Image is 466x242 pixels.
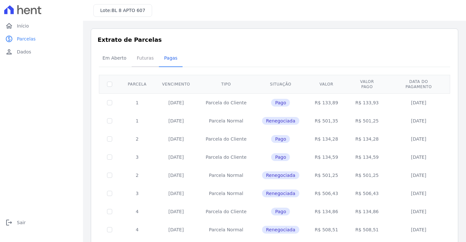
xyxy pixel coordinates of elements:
span: Futuras [133,52,158,64]
td: Parcela do Cliente [198,202,254,221]
span: Sair [17,219,26,226]
td: [DATE] [388,148,449,166]
td: Parcela do Cliente [198,130,254,148]
td: R$ 133,93 [346,93,388,112]
span: Pago [271,99,290,107]
input: Só é possível selecionar pagamentos em aberto [107,155,112,160]
input: Só é possível selecionar pagamentos em aberto [107,100,112,105]
td: R$ 134,28 [307,130,346,148]
a: personDados [3,45,80,58]
td: [DATE] [388,202,449,221]
th: Data do pagamento [388,75,449,93]
a: paidParcelas [3,32,80,45]
td: [DATE] [154,166,198,184]
th: Valor pago [346,75,388,93]
a: logoutSair [3,216,80,229]
td: R$ 133,89 [307,93,346,112]
td: 2 [120,130,154,148]
td: [DATE] [154,93,198,112]
td: [DATE] [154,112,198,130]
input: Só é possível selecionar pagamentos em aberto [107,136,112,142]
td: R$ 501,25 [307,166,346,184]
td: R$ 134,59 [307,148,346,166]
span: Início [17,23,29,29]
span: Renegociada [262,190,299,197]
td: Parcela do Cliente [198,148,254,166]
td: R$ 506,43 [346,184,388,202]
td: [DATE] [388,221,449,239]
a: Pagas [159,50,183,67]
input: Só é possível selecionar pagamentos em aberto [107,209,112,214]
td: R$ 134,28 [346,130,388,148]
span: Dados [17,49,31,55]
a: homeInício [3,19,80,32]
td: R$ 134,86 [307,202,346,221]
td: Parcela Normal [198,221,254,239]
td: Parcela Normal [198,166,254,184]
th: Vencimento [154,75,198,93]
td: 1 [120,112,154,130]
input: Só é possível selecionar pagamentos em aberto [107,227,112,232]
td: Parcela do Cliente [198,93,254,112]
td: 3 [120,148,154,166]
td: R$ 134,86 [346,202,388,221]
span: Renegociada [262,171,299,179]
span: Em Aberto [99,52,130,64]
td: 3 [120,184,154,202]
td: [DATE] [388,166,449,184]
h3: Lote: [100,7,145,14]
i: paid [5,35,13,43]
td: [DATE] [154,184,198,202]
i: home [5,22,13,30]
td: R$ 501,25 [346,112,388,130]
td: 2 [120,166,154,184]
span: Pago [271,153,290,161]
span: Renegociada [262,226,299,234]
i: person [5,48,13,56]
span: BL 8 APTO 607 [112,8,145,13]
th: Situação [254,75,307,93]
th: Tipo [198,75,254,93]
span: Pago [271,208,290,215]
td: [DATE] [388,93,449,112]
span: Parcelas [17,36,36,42]
td: 4 [120,221,154,239]
td: [DATE] [388,112,449,130]
td: [DATE] [388,130,449,148]
td: Parcela Normal [198,184,254,202]
td: [DATE] [154,148,198,166]
td: R$ 501,35 [307,112,346,130]
td: R$ 501,25 [346,166,388,184]
a: Em Aberto [97,50,132,67]
td: R$ 506,43 [307,184,346,202]
span: Renegociada [262,117,299,125]
td: R$ 508,51 [307,221,346,239]
td: R$ 508,51 [346,221,388,239]
span: Pago [271,135,290,143]
input: Só é possível selecionar pagamentos em aberto [107,118,112,123]
th: Parcela [120,75,154,93]
input: Só é possível selecionar pagamentos em aberto [107,191,112,196]
span: Pagas [160,52,181,64]
a: Futuras [132,50,159,67]
i: logout [5,219,13,226]
td: [DATE] [154,130,198,148]
td: [DATE] [154,202,198,221]
td: 4 [120,202,154,221]
td: R$ 134,59 [346,148,388,166]
th: Valor [307,75,346,93]
td: Parcela Normal [198,112,254,130]
h3: Extrato de Parcelas [98,35,451,44]
input: Só é possível selecionar pagamentos em aberto [107,173,112,178]
td: [DATE] [388,184,449,202]
td: [DATE] [154,221,198,239]
td: 1 [120,93,154,112]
